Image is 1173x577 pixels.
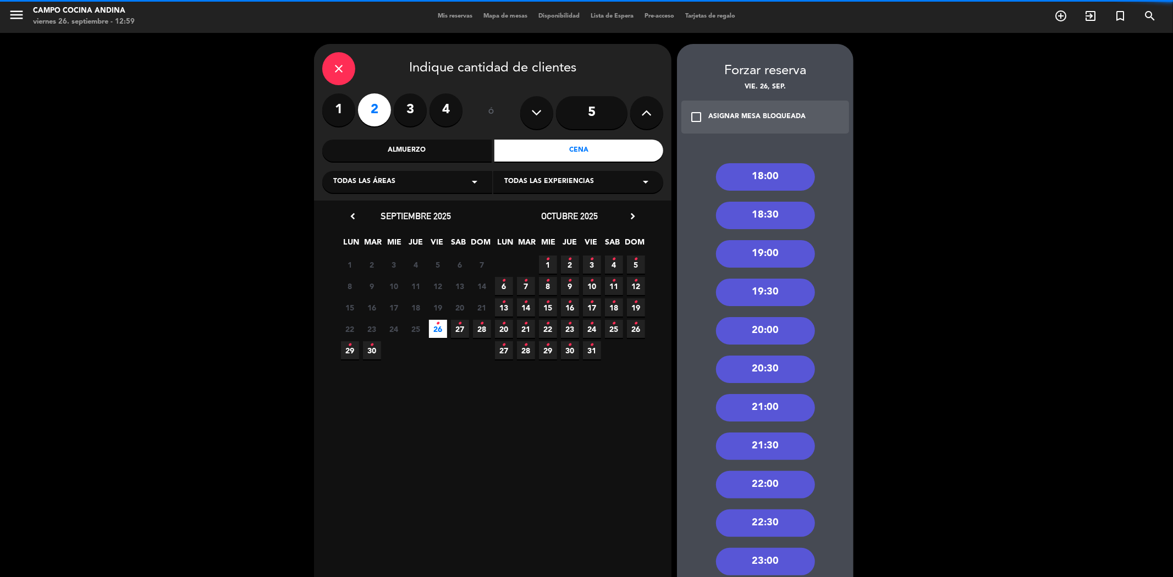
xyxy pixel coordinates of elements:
div: Almuerzo [322,140,492,162]
span: 12 [429,277,447,295]
i: • [568,336,572,354]
i: • [590,251,594,268]
i: • [590,293,594,311]
span: 29 [539,341,557,359]
span: Todas las experiencias [504,176,594,187]
span: MAR [364,236,382,254]
label: 2 [358,93,391,126]
span: 21 [517,320,535,338]
span: septiembre 2025 [381,210,451,221]
span: SAB [450,236,468,254]
span: 23 [561,320,579,338]
span: 14 [473,277,491,295]
div: 21:00 [716,394,815,421]
span: 2 [561,256,579,274]
span: 28 [473,320,491,338]
i: chevron_left [347,210,359,222]
span: 11 [407,277,425,295]
span: 10 [385,277,403,295]
i: • [590,272,594,290]
i: • [546,272,550,290]
i: • [612,251,616,268]
span: MAR [518,236,536,254]
i: • [590,336,594,354]
label: 1 [322,93,355,126]
span: 26 [627,320,645,338]
span: 19 [429,298,447,317]
label: 4 [429,93,462,126]
span: 13 [495,298,513,317]
div: 18:00 [716,163,815,191]
i: • [524,315,528,332]
div: 22:30 [716,509,815,537]
span: 3 [583,256,601,274]
span: 30 [363,341,381,359]
span: 5 [627,256,645,274]
div: 23:00 [716,548,815,575]
span: DOM [625,236,643,254]
i: • [348,336,352,354]
span: 3 [385,256,403,274]
div: ASIGNAR MESA BLOQUEADA [708,112,806,123]
i: chevron_right [627,210,638,222]
span: 20 [451,298,469,317]
i: exit_to_app [1084,9,1097,23]
span: 27 [451,320,469,338]
div: Indique cantidad de clientes [322,52,663,85]
span: 22 [539,320,557,338]
i: add_circle_outline [1054,9,1067,23]
span: VIE [582,236,601,254]
span: 1 [539,256,557,274]
span: MIE [386,236,404,254]
div: vie. 26, sep. [677,82,853,93]
i: • [612,293,616,311]
span: 22 [341,320,359,338]
span: 16 [561,298,579,317]
i: • [546,315,550,332]
div: Forzar reserva [677,60,853,82]
i: • [546,336,550,354]
div: 19:30 [716,279,815,306]
span: 15 [341,298,359,317]
span: 21 [473,298,491,317]
i: • [524,272,528,290]
span: DOM [471,236,489,254]
div: 21:30 [716,432,815,460]
span: 20 [495,320,513,338]
span: 2 [363,256,381,274]
span: MIE [539,236,558,254]
span: JUE [561,236,579,254]
i: • [502,315,506,332]
span: octubre 2025 [542,210,598,221]
span: 8 [539,277,557,295]
i: check_box_outline_blank [690,110,703,124]
i: • [524,336,528,354]
span: 24 [385,320,403,338]
span: 17 [385,298,403,317]
i: • [546,293,550,311]
div: 20:00 [716,317,815,345]
span: 17 [583,298,601,317]
span: 14 [517,298,535,317]
i: • [590,315,594,332]
i: search [1143,9,1157,23]
span: 31 [583,341,601,359]
span: 18 [407,298,425,317]
i: • [634,315,638,332]
i: arrow_drop_down [639,175,652,188]
label: 3 [394,93,427,126]
span: 26 [429,320,447,338]
span: 23 [363,320,381,338]
div: 19:00 [716,240,815,268]
i: • [634,272,638,290]
i: turned_in_not [1114,9,1127,23]
span: 18 [605,298,623,317]
i: • [502,293,506,311]
span: SAB [604,236,622,254]
span: 1 [341,256,359,274]
span: Mapa de mesas [478,13,533,19]
div: Campo Cocina Andina [33,5,135,16]
span: 16 [363,298,381,317]
span: 7 [517,277,535,295]
i: • [568,251,572,268]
